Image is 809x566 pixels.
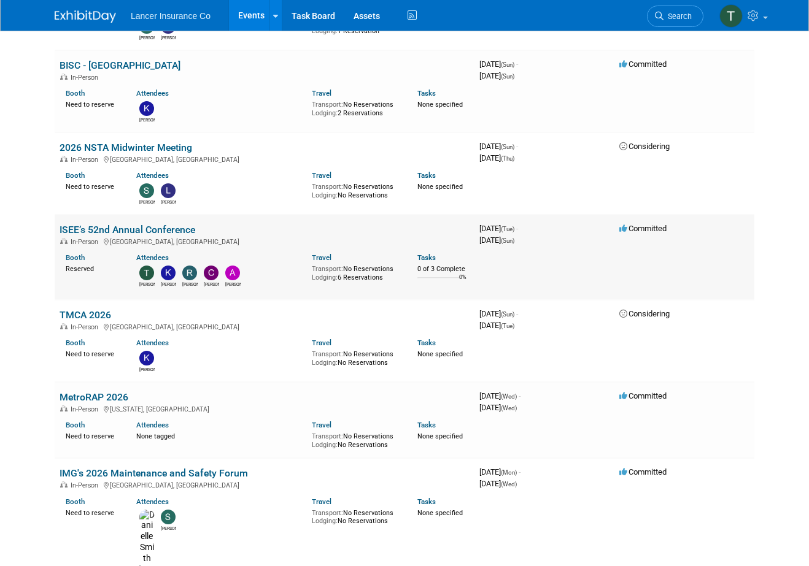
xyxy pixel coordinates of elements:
img: Timm Flannigan [139,266,154,280]
img: Danielle Smith [139,510,155,564]
img: Leslie Neverson-Drake [161,183,176,198]
a: Attendees [136,338,169,347]
span: (Tue) [501,226,514,232]
img: Kim Castle [161,266,176,280]
span: (Tue) [501,323,514,329]
span: (Sun) [501,61,514,68]
a: Attendees [136,253,169,262]
div: No Reservations No Reservations [312,180,399,199]
span: - [519,467,521,476]
div: No Reservations No Reservations [312,348,399,367]
span: Transport: [312,265,343,273]
span: [DATE] [479,309,518,318]
a: Booth [66,89,85,98]
span: (Sun) [501,311,514,318]
div: Kimberlee Bissegger [139,365,155,373]
div: Charline Pollard [204,280,219,288]
img: Andy Miller [225,266,240,280]
span: Lodging: [312,27,338,35]
img: Ralph Burnham [182,266,197,280]
span: In-Person [71,323,102,331]
img: Steven O'Shea [161,510,176,524]
span: (Wed) [501,405,517,411]
span: Search [664,12,692,21]
div: Need to reserve [66,430,118,441]
span: (Thu) [501,155,514,162]
img: In-Person Event [60,156,68,162]
div: Need to reserve [66,180,118,191]
div: [GEOGRAPHIC_DATA], [GEOGRAPHIC_DATA] [60,480,470,489]
a: Tasks [417,497,436,506]
a: Tasks [417,253,436,262]
div: Ralph Burnham [182,280,198,288]
img: In-Person Event [60,238,68,244]
div: [GEOGRAPHIC_DATA], [GEOGRAPHIC_DATA] [60,154,470,164]
a: Attendees [136,497,169,506]
div: 0 of 3 Complete [417,265,470,273]
div: Steven O'Shea [161,524,176,532]
div: Kimberlee Bissegger [139,116,155,123]
a: Booth [66,338,85,347]
span: In-Person [71,405,102,413]
span: (Sun) [501,73,514,80]
span: Lodging: [312,273,338,281]
div: Reserved [66,262,118,273]
img: Charline Pollard [204,266,219,280]
span: (Wed) [501,481,517,488]
span: Committed [619,467,667,476]
a: 2026 NSTA Midwinter Meeting [60,142,192,153]
span: In-Person [71,481,102,489]
span: Transport: [312,432,343,440]
td: 0% [459,274,466,291]
a: Attendees [136,89,169,98]
div: No Reservations 6 Reservations [312,262,399,281]
span: Committed [619,224,667,233]
span: - [516,224,518,233]
a: TMCA 2026 [60,309,111,321]
span: [DATE] [479,479,517,488]
a: Travel [312,338,331,347]
a: BISC - [GEOGRAPHIC_DATA] [60,59,180,71]
span: Lancer Insurance Co [131,11,211,21]
span: [DATE] [479,142,518,151]
span: - [516,309,518,318]
img: In-Person Event [60,481,68,488]
a: IMG's 2026 Maintenance and Safety Forum [60,467,248,479]
span: [DATE] [479,403,517,412]
span: Considering [619,309,670,318]
div: No Reservations No Reservations [312,430,399,449]
img: Kimberlee Bissegger [139,101,154,116]
a: ISEE’s 52nd Annual Conference [60,224,195,235]
div: Steven O'Shea [139,198,155,205]
span: None specified [417,183,463,191]
div: [GEOGRAPHIC_DATA], [GEOGRAPHIC_DATA] [60,236,470,246]
a: Booth [66,497,85,506]
img: In-Person Event [60,323,68,329]
span: Committed [619,59,667,69]
a: Search [647,6,703,27]
div: Andy Miller [225,280,241,288]
span: Committed [619,391,667,400]
span: - [516,142,518,151]
img: In-Person Event [60,405,68,411]
span: Transport: [312,509,343,517]
div: No Reservations 2 Reservations [312,98,399,117]
span: Transport: [312,101,343,109]
span: In-Person [71,238,102,246]
div: None tagged [136,430,303,441]
div: [GEOGRAPHIC_DATA], [GEOGRAPHIC_DATA] [60,321,470,331]
img: Terrence Forrest [719,4,743,28]
span: Lodging: [312,517,338,525]
a: Attendees [136,171,169,180]
span: [DATE] [479,321,514,330]
div: Leslie Neverson-Drake [161,34,176,41]
a: Travel [312,89,331,98]
span: (Sun) [501,143,514,150]
a: Tasks [417,171,436,180]
a: Travel [312,171,331,180]
span: In-Person [71,74,102,82]
a: Tasks [417,338,436,347]
div: No Reservations No Reservations [312,507,399,526]
span: Transport: [312,183,343,191]
span: [DATE] [479,153,514,163]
